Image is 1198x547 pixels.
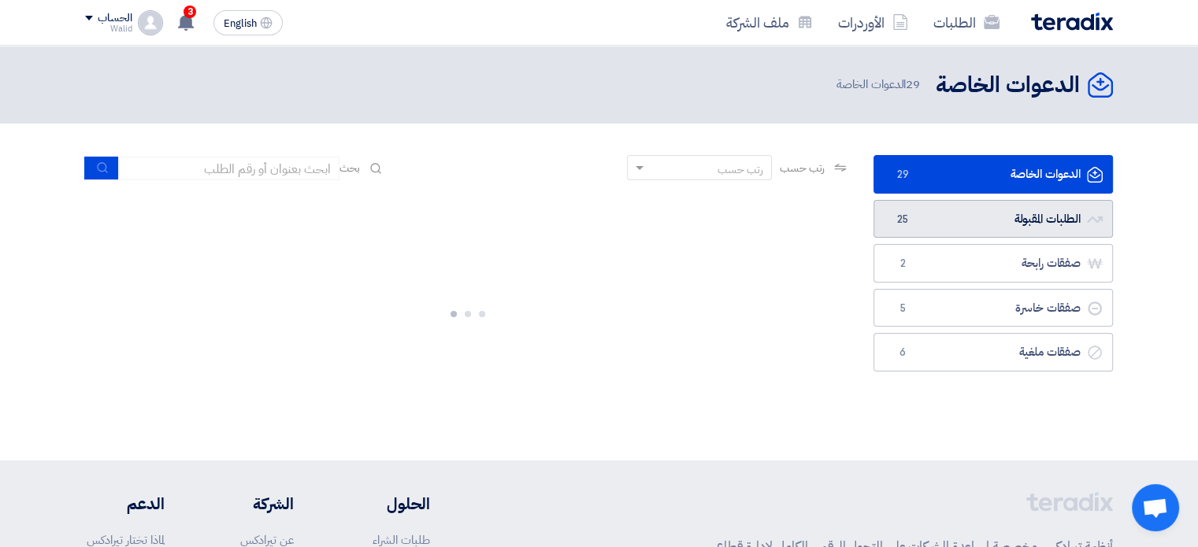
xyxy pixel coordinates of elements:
[85,492,165,516] li: الدعم
[921,4,1012,41] a: الطلبات
[85,24,132,33] div: Walid
[1132,484,1179,531] div: دردشة مفتوحة
[873,200,1113,238] a: الطلبات المقبولة25
[138,10,163,35] img: profile_test.png
[906,76,920,93] span: 29
[825,4,921,41] a: الأوردرات
[224,18,257,29] span: English
[339,160,360,176] span: بحث
[836,76,923,94] span: الدعوات الخاصة
[184,6,196,18] span: 3
[873,155,1113,194] a: الدعوات الخاصة29
[936,70,1080,101] h2: الدعوات الخاصة
[873,289,1113,327] a: صفقات خاسرة5
[714,4,825,41] a: ملف الشركة
[893,167,912,183] span: 29
[213,10,283,35] button: English
[780,160,825,176] span: رتب حسب
[98,12,132,25] div: الحساب
[893,212,912,227] span: 25
[119,157,339,180] input: ابحث بعنوان أو رقم الطلب
[212,492,294,516] li: الشركة
[873,333,1113,371] a: صفقات ملغية6
[341,492,430,516] li: الحلول
[893,301,912,316] span: 5
[893,345,912,360] span: 6
[718,161,763,178] div: رتب حسب
[873,244,1113,283] a: صفقات رابحة2
[893,256,912,272] span: 2
[1031,13,1113,31] img: Teradix logo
